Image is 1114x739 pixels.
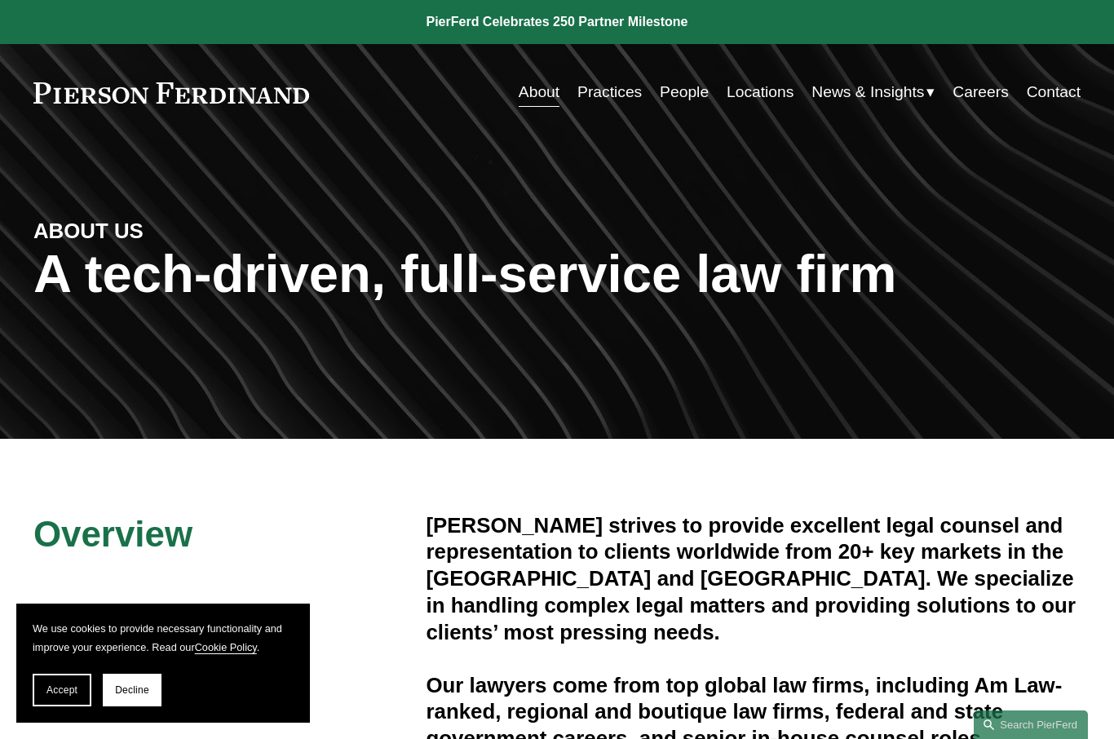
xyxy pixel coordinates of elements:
h4: [PERSON_NAME] strives to provide excellent legal counsel and representation to clients worldwide ... [427,512,1081,646]
section: Cookie banner [16,604,310,723]
a: Practices [577,77,642,108]
strong: ABOUT US [33,219,144,242]
a: Search this site [974,710,1088,739]
a: Cookie Policy [195,641,257,653]
a: People [660,77,709,108]
span: Overview [33,514,192,554]
span: News & Insights [811,78,924,107]
a: Contact [1027,77,1081,108]
h1: A tech-driven, full-service law firm [33,244,1081,305]
span: Accept [46,684,77,696]
p: We use cookies to provide necessary functionality and improve your experience. Read our . [33,620,294,657]
a: Careers [953,77,1009,108]
a: About [519,77,559,108]
a: Locations [727,77,794,108]
button: Decline [103,674,161,706]
a: folder dropdown [811,77,935,108]
span: Decline [115,684,149,696]
button: Accept [33,674,91,706]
